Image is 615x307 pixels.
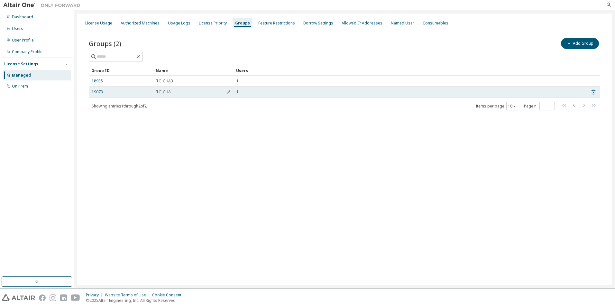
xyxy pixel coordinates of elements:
[4,61,38,67] div: License Settings
[92,89,103,95] a: 19073
[91,65,151,76] div: Group ID
[508,104,517,109] button: 10
[236,65,582,76] div: Users
[121,21,160,26] div: Authorized Machines
[92,103,147,109] span: Showing entries 1 through 2 of 2
[85,21,112,26] div: License Usage
[524,102,555,110] span: Page n.
[12,14,33,20] div: Dashboard
[39,294,46,301] img: facebook.svg
[71,294,80,301] img: youtube.svg
[50,294,56,301] img: instagram.svg
[236,79,239,84] span: 1
[168,21,190,26] div: Usage Logs
[86,293,105,298] div: Privacy
[3,2,84,8] img: Altair One
[391,21,414,26] div: Named User
[12,49,42,54] div: Company Profile
[86,298,185,303] p: © 2025 Altair Engineering, Inc. All Rights Reserved.
[89,39,121,48] span: Groups (2)
[2,294,35,301] img: altair_logo.svg
[199,21,227,26] div: License Priority
[105,293,152,298] div: Website Terms of Use
[423,21,448,26] div: Consumables
[561,38,599,49] button: Add Group
[60,294,67,301] img: linkedin.svg
[235,21,250,26] div: Groups
[303,21,333,26] div: Borrow Settings
[156,79,173,84] span: TC_GHA3
[92,79,103,84] a: 18935
[12,38,34,43] div: User Profile
[12,73,31,78] div: Managed
[12,26,23,31] div: Users
[156,65,231,76] div: Name
[342,21,382,26] div: Allowed IP Addresses
[152,293,185,298] div: Cookie Consent
[156,89,171,95] span: TC_GHA
[476,102,518,110] span: Items per page
[258,21,295,26] div: Feature Restrictions
[12,84,28,89] div: On Prem
[236,89,239,95] span: 1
